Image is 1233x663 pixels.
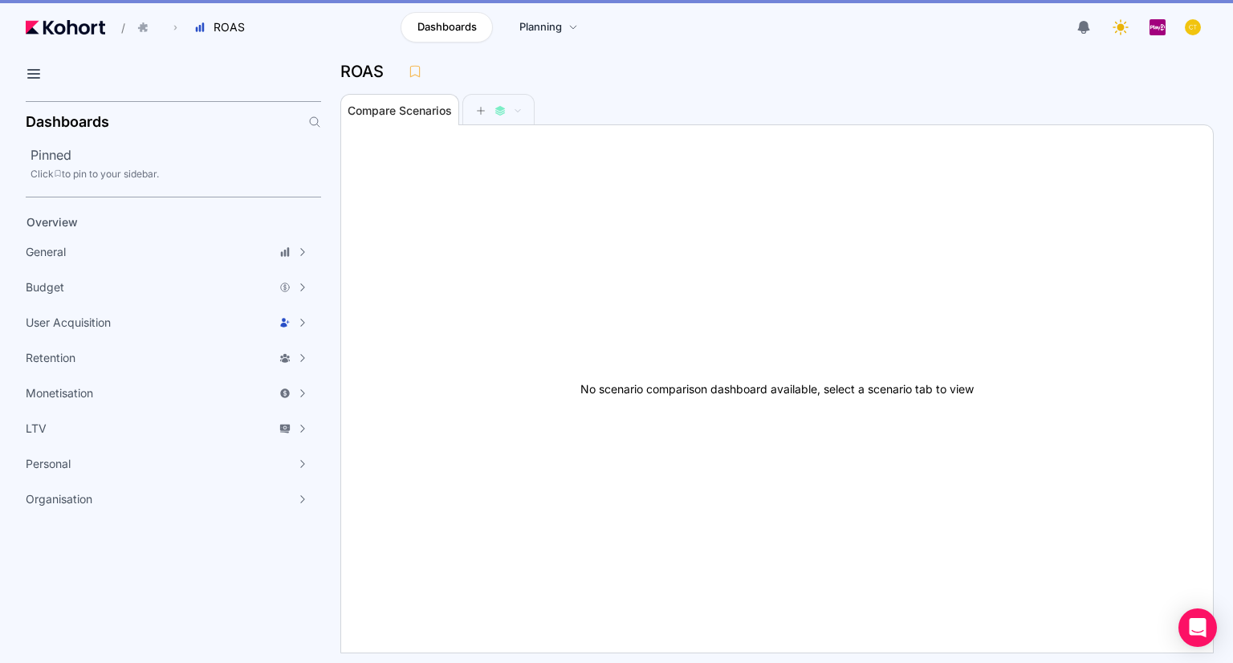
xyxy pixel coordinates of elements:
[401,12,493,43] a: Dashboards
[21,210,294,234] a: Overview
[1150,19,1166,35] img: logo_PlayQ_20230721100321046856.png
[26,20,105,35] img: Kohort logo
[503,12,595,43] a: Planning
[26,115,109,129] h2: Dashboards
[185,14,262,41] button: ROAS
[26,279,64,295] span: Budget
[170,21,181,34] span: ›
[340,63,393,79] h3: ROAS
[26,421,47,437] span: LTV
[26,350,75,366] span: Retention
[26,244,66,260] span: General
[26,315,111,331] span: User Acquisition
[26,385,93,401] span: Monetisation
[341,125,1213,653] div: No scenario comparison dashboard available, select a scenario tab to view
[348,105,452,116] span: Compare Scenarios
[26,491,92,507] span: Organisation
[26,456,71,472] span: Personal
[31,145,321,165] h2: Pinned
[214,19,245,35] span: ROAS
[417,19,477,35] span: Dashboards
[26,215,78,229] span: Overview
[519,19,562,35] span: Planning
[31,168,321,181] div: Click to pin to your sidebar.
[108,19,125,36] span: /
[1178,608,1217,647] div: Open Intercom Messenger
